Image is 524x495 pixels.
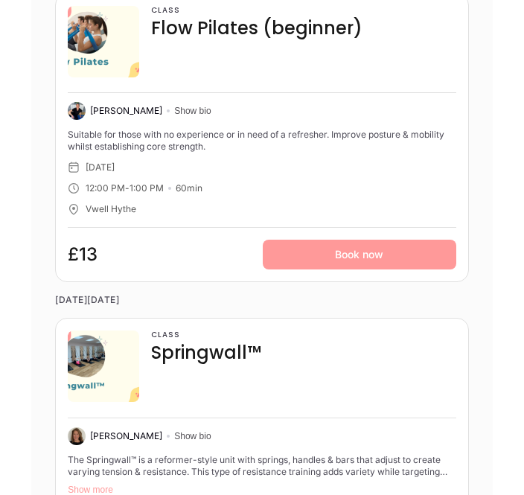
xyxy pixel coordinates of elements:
div: Suitable for those with no experience or in need of a refresher. Improve posture & mobility whils... [68,130,456,153]
img: aa553f9f-2931-4451-b727-72da8bd8ddcb.png [68,7,139,78]
h4: Springwall™ [151,342,261,365]
div: The Springwall™ is a reformer-style unit with springs, handles & bars that adjust to create varyi... [68,455,456,479]
button: Show bio [174,106,211,118]
div: [DATE] [86,162,115,174]
div: 60 min [176,183,202,195]
button: Show bio [174,431,211,443]
img: Svenja O'Connor [68,103,86,121]
div: £13 [68,243,157,267]
h3: Class [151,7,362,16]
div: [PERSON_NAME] [90,431,162,443]
a: Book now [263,240,456,270]
h4: Flow Pilates (beginner) [151,17,362,41]
img: 5d9617d8-c062-43cb-9683-4a4abb156b5d.png [68,331,139,403]
div: 1:00 PM [130,183,164,195]
div: [PERSON_NAME] [90,106,162,118]
div: 12:00 PM [86,183,125,195]
time: [DATE][DATE] [55,283,469,319]
div: Vwell Hythe [86,204,136,216]
h3: Class [151,331,261,340]
img: Susanna Macaulay [68,428,86,446]
div: - [125,183,130,195]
